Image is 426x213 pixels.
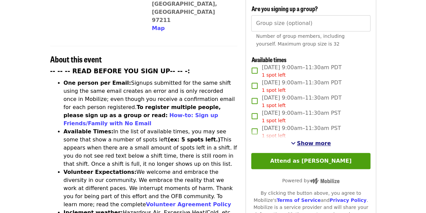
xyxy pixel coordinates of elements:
[262,133,286,138] span: 1 spot left
[146,201,231,208] a: Volunteer Agreement Policy
[50,68,190,75] strong: -- -- -- READ BEFORE YOU SIGN UP-- -- -:
[152,24,165,32] button: Map
[251,4,318,13] span: Are you signing up a group?
[262,94,341,109] span: [DATE] 9:00am–11:30am PDT
[251,55,286,64] span: Available times
[262,87,286,93] span: 1 spot left
[276,197,321,203] a: Terms of Service
[256,33,345,47] span: Number of group members, including yourself. Maximum group size is 32
[64,128,238,168] li: In the list of available times, you may see some that show a number of spots left This appears wh...
[64,168,238,209] li: We welcome and embrace the diversity in our community. We embrace the reality that we work at dif...
[309,178,339,184] img: Powered by Mobilize
[64,169,137,175] strong: Volunteer Expectations:
[251,153,370,169] button: Attend as [PERSON_NAME]
[64,128,113,135] strong: Available Times:
[262,72,286,78] span: 1 spot left
[64,112,218,127] a: How-to: Sign up Friends/Family with No Email
[262,118,286,123] span: 1 spot left
[262,79,341,94] span: [DATE] 9:00am–11:30am PDT
[262,103,286,108] span: 1 spot left
[64,80,131,86] strong: One person per Email:
[282,178,339,183] span: Powered by
[50,53,102,65] span: About this event
[262,63,341,79] span: [DATE] 9:00am–11:30am PDT
[152,25,165,31] span: Map
[297,140,331,147] span: Show more
[152,1,217,23] a: [GEOGRAPHIC_DATA], [GEOGRAPHIC_DATA] 97211
[64,79,238,128] li: Signups submitted for the same shift using the same email creates an error and is only recorded o...
[251,15,370,31] input: [object Object]
[291,139,331,148] button: See more timeslots
[64,104,221,118] strong: To register multiple people, please sign up as a group or read:
[262,124,341,139] span: [DATE] 9:00am–11:30am PST
[329,197,366,203] a: Privacy Policy
[168,136,220,143] strong: (ex: 5 spots left.)
[262,109,341,124] span: [DATE] 9:00am–11:30am PST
